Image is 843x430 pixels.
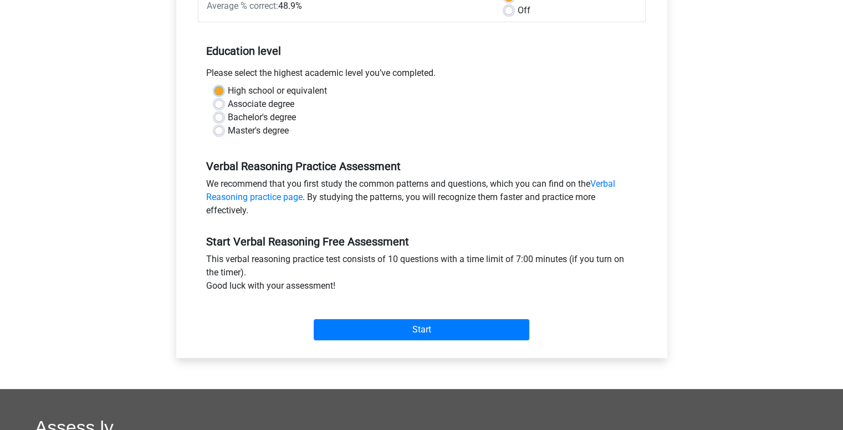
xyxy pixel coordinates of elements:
label: High school or equivalent [228,84,327,98]
input: Start [314,319,529,340]
h5: Verbal Reasoning Practice Assessment [206,160,637,173]
h5: Start Verbal Reasoning Free Assessment [206,235,637,248]
label: Off [518,4,530,17]
span: Average % correct: [207,1,278,11]
div: We recommend that you first study the common patterns and questions, which you can find on the . ... [198,177,646,222]
label: Master's degree [228,124,289,137]
label: Associate degree [228,98,294,111]
div: Please select the highest academic level you’ve completed. [198,66,646,84]
h5: Education level [206,40,637,62]
div: This verbal reasoning practice test consists of 10 questions with a time limit of 7:00 minutes (i... [198,253,646,297]
label: Bachelor's degree [228,111,296,124]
